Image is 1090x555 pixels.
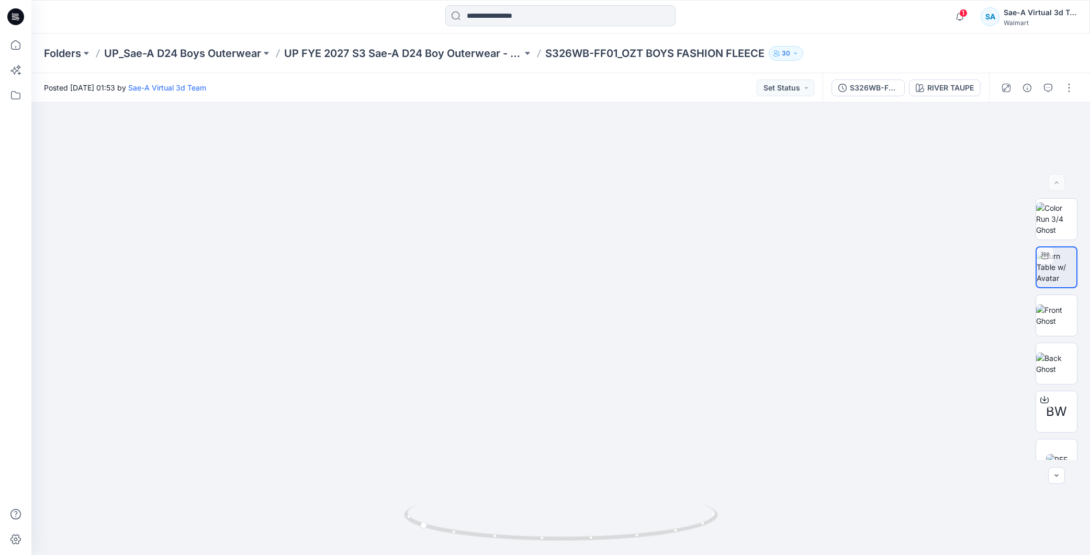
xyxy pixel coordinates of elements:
img: Turn Table w/ Avatar [1037,251,1076,284]
a: Folders [44,46,81,61]
a: UP FYE 2027 S3 Sae-A D24 Boy Outerwear - Ozark Trail [284,46,522,61]
img: REF [1046,454,1067,465]
span: BW [1046,402,1067,421]
p: S326WB-FF01_OZT BOYS FASHION FLEECE [545,46,765,61]
div: RIVER TAUPE [927,82,974,94]
img: Color Run 3/4 Ghost [1036,202,1077,235]
div: SA [981,7,999,26]
div: S326WB-FF01_FULL COLORWAYS [850,82,898,94]
a: UP_Sae-A D24 Boys Outerwear [104,46,261,61]
button: Details [1019,80,1036,96]
img: Back Ghost [1036,353,1077,375]
img: eyJhbGciOiJIUzI1NiIsImtpZCI6IjAiLCJzbHQiOiJzZXMiLCJ0eXAiOiJKV1QifQ.eyJkYXRhIjp7InR5cGUiOiJzdG9yYW... [265,33,856,555]
span: Posted [DATE] 01:53 by [44,82,206,93]
a: Sae-A Virtual 3d Team [128,83,206,92]
button: 30 [769,46,803,61]
div: Sae-A Virtual 3d Team [1004,6,1077,19]
span: 1 [959,9,968,17]
p: 30 [782,48,790,59]
img: Front Ghost [1036,304,1077,326]
button: S326WB-FF01_FULL COLORWAYS [831,80,905,96]
div: Walmart [1004,19,1077,27]
button: RIVER TAUPE [909,80,981,96]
